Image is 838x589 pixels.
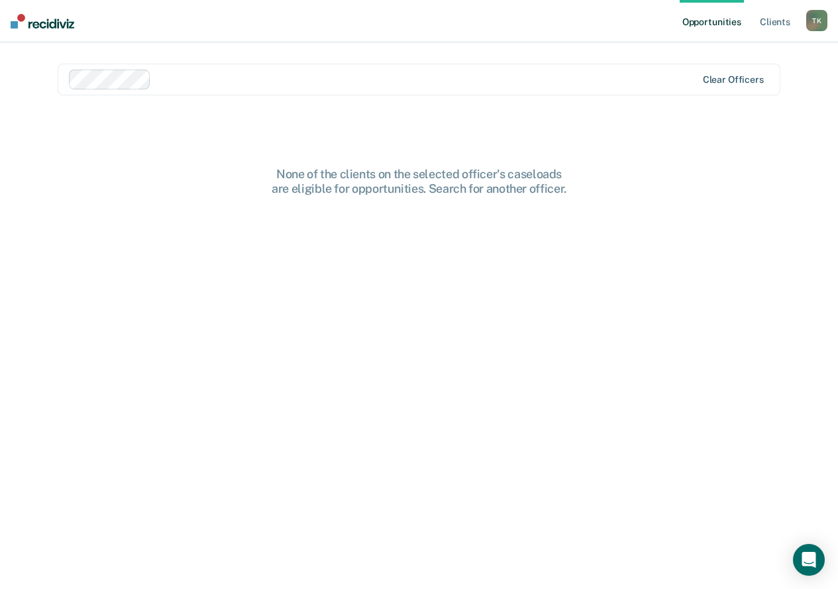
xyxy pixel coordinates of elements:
[703,74,764,85] div: Clear officers
[11,14,74,28] img: Recidiviz
[806,10,827,31] div: T K
[793,544,825,576] div: Open Intercom Messenger
[806,10,827,31] button: TK
[207,167,631,195] div: None of the clients on the selected officer's caseloads are eligible for opportunities. Search fo...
